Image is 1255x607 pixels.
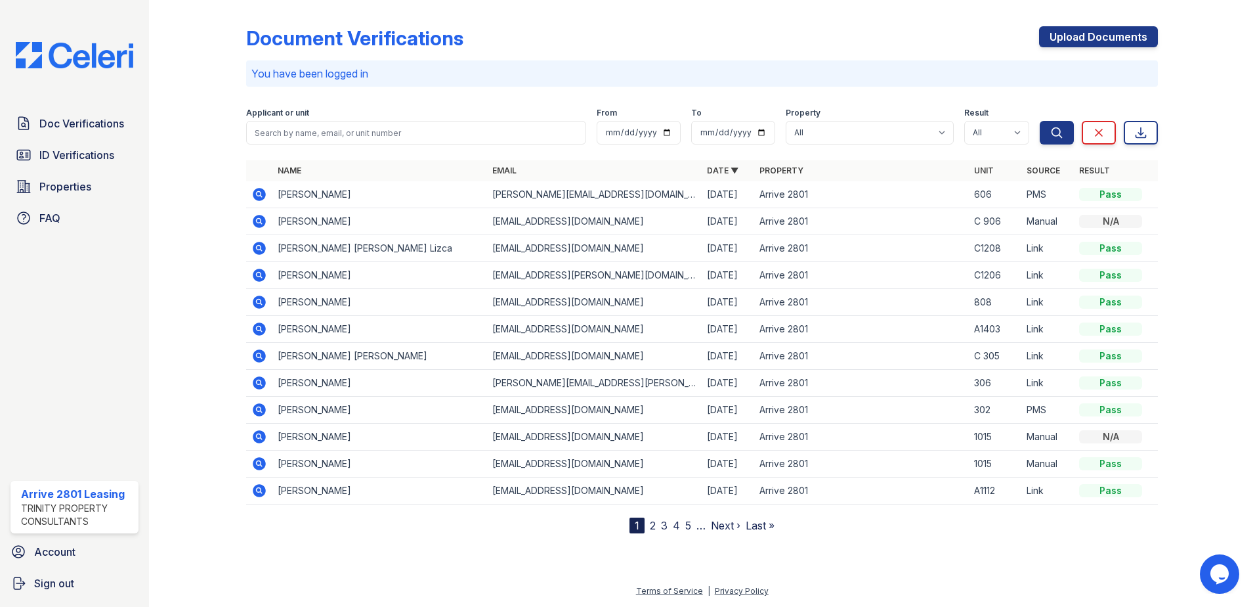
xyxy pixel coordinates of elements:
a: ID Verifications [11,142,138,168]
td: [EMAIL_ADDRESS][DOMAIN_NAME] [487,208,702,235]
td: [EMAIL_ADDRESS][DOMAIN_NAME] [487,451,702,478]
span: Sign out [34,575,74,591]
td: [PERSON_NAME] [PERSON_NAME] [272,343,487,370]
td: Arrive 2801 [754,424,969,451]
td: [DATE] [702,343,754,370]
a: Terms of Service [636,586,703,596]
td: [PERSON_NAME] [272,208,487,235]
a: Date ▼ [707,166,738,175]
a: Upload Documents [1039,26,1158,47]
a: Account [5,539,144,565]
td: [EMAIL_ADDRESS][DOMAIN_NAME] [487,478,702,505]
div: 1 [629,518,645,533]
a: 4 [673,519,680,532]
span: Doc Verifications [39,116,124,131]
td: A1403 [969,316,1021,343]
td: [DATE] [702,370,754,397]
td: Arrive 2801 [754,235,969,262]
td: [DATE] [702,208,754,235]
td: 606 [969,181,1021,208]
td: Arrive 2801 [754,181,969,208]
div: Pass [1079,269,1142,282]
td: [PERSON_NAME] [272,289,487,316]
div: Pass [1079,484,1142,497]
td: [EMAIL_ADDRESS][DOMAIN_NAME] [487,289,702,316]
td: [PERSON_NAME] [272,478,487,505]
div: Pass [1079,403,1142,416]
td: [DATE] [702,262,754,289]
td: [PERSON_NAME] [272,424,487,451]
td: [DATE] [702,316,754,343]
td: [PERSON_NAME] [272,397,487,424]
div: Pass [1079,188,1142,201]
a: Name [278,166,301,175]
td: C 906 [969,208,1021,235]
td: [PERSON_NAME] [272,262,487,289]
td: [EMAIL_ADDRESS][PERSON_NAME][DOMAIN_NAME] [487,262,702,289]
td: [DATE] [702,181,754,208]
td: [DATE] [702,424,754,451]
td: [DATE] [702,235,754,262]
a: Result [1079,166,1110,175]
td: C1208 [969,235,1021,262]
span: ID Verifications [39,147,114,163]
td: [PERSON_NAME] [272,316,487,343]
td: Link [1021,262,1074,289]
iframe: chat widget [1200,554,1242,594]
td: C1206 [969,262,1021,289]
button: Sign out [5,570,144,596]
td: Arrive 2801 [754,208,969,235]
td: [PERSON_NAME] [272,181,487,208]
td: Arrive 2801 [754,397,969,424]
td: Link [1021,343,1074,370]
td: [DATE] [702,451,754,478]
td: [PERSON_NAME] [272,451,487,478]
td: Link [1021,235,1074,262]
td: 1015 [969,424,1021,451]
div: Pass [1079,349,1142,363]
a: Properties [11,173,138,200]
td: Link [1021,316,1074,343]
td: [PERSON_NAME] [PERSON_NAME] Lizca [272,235,487,262]
a: 2 [650,519,656,532]
td: Arrive 2801 [754,289,969,316]
a: Privacy Policy [715,586,769,596]
td: Arrive 2801 [754,343,969,370]
span: Account [34,544,75,560]
div: Pass [1079,457,1142,470]
td: [EMAIL_ADDRESS][DOMAIN_NAME] [487,343,702,370]
td: Manual [1021,424,1074,451]
td: [PERSON_NAME][EMAIL_ADDRESS][PERSON_NAME][DOMAIN_NAME] [487,370,702,397]
div: Pass [1079,376,1142,390]
span: … [696,518,706,533]
td: 1015 [969,451,1021,478]
div: N/A [1079,430,1142,443]
td: [PERSON_NAME] [272,370,487,397]
label: From [597,108,617,118]
td: [EMAIL_ADDRESS][DOMAIN_NAME] [487,424,702,451]
td: Manual [1021,451,1074,478]
p: You have been logged in [251,66,1153,81]
span: Properties [39,179,91,194]
td: Arrive 2801 [754,451,969,478]
a: 3 [661,519,668,532]
a: Property [759,166,803,175]
td: [EMAIL_ADDRESS][DOMAIN_NAME] [487,397,702,424]
span: FAQ [39,210,60,226]
td: Link [1021,289,1074,316]
a: Last » [746,519,775,532]
div: Pass [1079,296,1142,309]
td: Link [1021,478,1074,505]
td: A1112 [969,478,1021,505]
a: FAQ [11,205,138,231]
div: | [708,586,710,596]
td: PMS [1021,397,1074,424]
input: Search by name, email, or unit number [246,121,586,145]
div: N/A [1079,215,1142,228]
td: Manual [1021,208,1074,235]
td: [EMAIL_ADDRESS][DOMAIN_NAME] [487,235,702,262]
td: 302 [969,397,1021,424]
td: Arrive 2801 [754,370,969,397]
a: Email [492,166,517,175]
div: Document Verifications [246,26,463,50]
